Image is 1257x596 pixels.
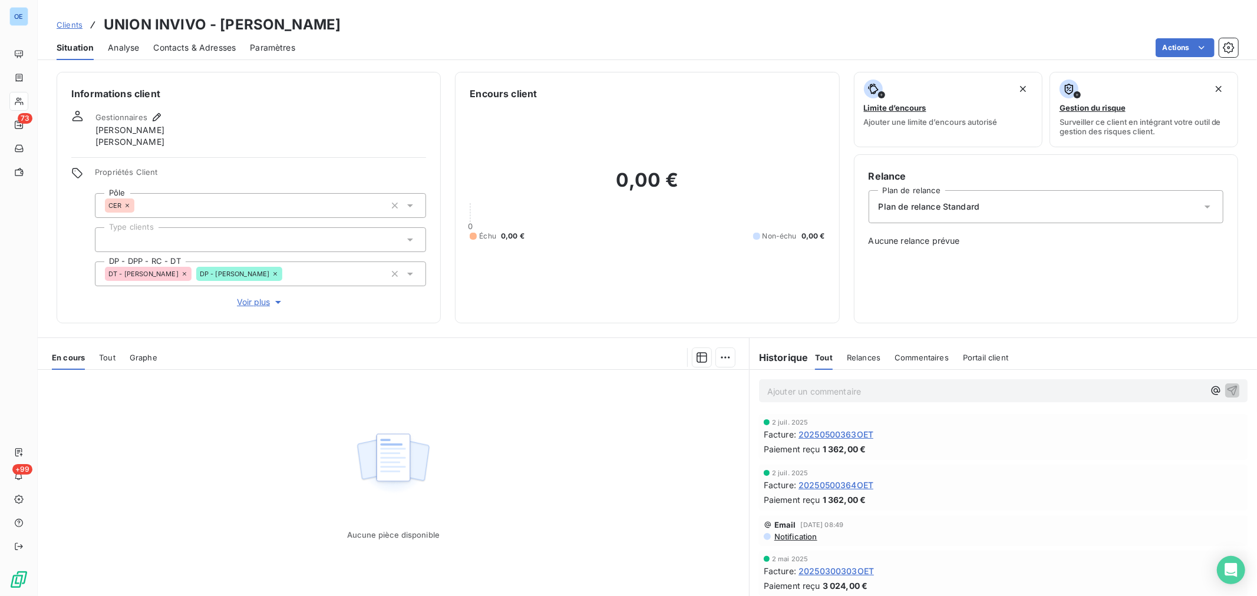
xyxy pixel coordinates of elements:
span: CER [108,202,121,209]
span: Email [774,520,796,529]
span: Relances [847,353,880,362]
span: Facture : [764,428,796,441]
span: En cours [52,353,85,362]
span: Commentaires [895,353,949,362]
h6: Informations client [71,87,426,101]
span: 1 362,00 € [823,443,866,455]
span: Gestion du risque [1060,103,1126,112]
span: 20250500364OET [799,479,873,491]
h2: 0,00 € [470,168,824,204]
a: Clients [57,19,83,31]
input: Ajouter une valeur [134,200,144,211]
span: DP - [PERSON_NAME] [200,270,270,277]
h6: Encours client [470,87,537,101]
span: Paiement reçu [764,494,820,506]
span: Paiement reçu [764,580,820,592]
div: Open Intercom Messenger [1217,556,1245,584]
span: 2 mai 2025 [772,555,809,562]
a: 73 [9,115,28,134]
span: Non-échu [763,231,797,241]
span: Limite d’encours [864,103,926,112]
button: Limite d’encoursAjouter une limite d’encours autorisé [854,72,1042,147]
span: Ajouter une limite d’encours autorisé [864,117,998,127]
span: [DATE] 08:49 [801,521,844,528]
span: 73 [18,113,32,124]
span: Graphe [130,353,157,362]
span: Paiement reçu [764,443,820,455]
span: Tout [815,353,833,362]
span: 0,00 € [501,231,524,241]
span: 3 024,00 € [823,580,868,592]
button: Voir plus [95,296,426,309]
div: OE [9,7,28,26]
span: Paramètres [250,42,295,54]
span: Contacts & Adresses [153,42,236,54]
span: 2 juil. 2025 [772,469,809,476]
span: [PERSON_NAME] [95,124,164,136]
input: Ajouter une valeur [105,234,114,245]
span: [PERSON_NAME] [95,136,164,148]
span: Facture : [764,565,796,577]
button: Gestion du risqueSurveiller ce client en intégrant votre outil de gestion des risques client. [1050,72,1238,147]
h3: UNION INVIVO - [PERSON_NAME] [104,14,341,35]
h6: Relance [869,169,1223,183]
img: Empty state [355,427,431,500]
span: 1 362,00 € [823,494,866,506]
span: Clients [57,20,83,29]
span: 20250300303OET [799,565,874,577]
span: Notification [773,532,817,541]
button: Actions [1156,38,1215,57]
span: 2 juil. 2025 [772,419,809,426]
h6: Historique [750,350,809,365]
span: Surveiller ce client en intégrant votre outil de gestion des risques client. [1060,117,1228,136]
span: 0,00 € [801,231,825,241]
span: Aucune pièce disponible [347,530,440,539]
span: Voir plus [237,296,284,308]
span: 0 [468,221,473,231]
span: +99 [12,464,32,475]
span: Aucune relance prévue [869,235,1223,247]
span: Gestionnaires [95,112,147,122]
span: Situation [57,42,94,54]
span: Propriétés Client [95,167,426,184]
span: Analyse [108,42,139,54]
span: Facture : [764,479,796,491]
img: Logo LeanPay [9,570,28,589]
span: DT - [PERSON_NAME] [108,270,179,277]
span: Tout [99,353,116,362]
span: Portail client [963,353,1008,362]
span: 20250500363OET [799,428,873,441]
input: Ajouter une valeur [282,269,292,279]
span: Échu [479,231,496,241]
span: Plan de relance Standard [879,201,980,213]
